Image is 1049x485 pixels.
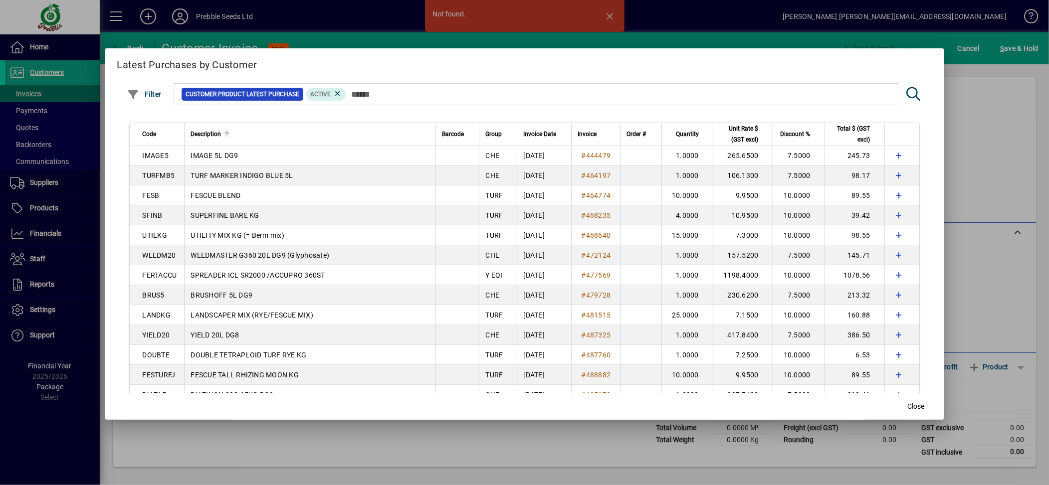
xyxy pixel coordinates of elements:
td: 10.9500 [713,205,773,225]
span: DOUBLE TETRAPLOID TURF RYE KG [191,351,306,359]
span: Customer Product Latest Purchase [186,89,299,99]
a: #444479 [578,150,614,161]
h2: Latest Purchases by Customer [105,48,944,77]
a: #495170 [578,389,614,400]
span: Close [908,401,925,412]
span: Active [310,91,331,98]
div: Order # [627,129,655,140]
td: 7.2500 [713,345,773,365]
td: [DATE] [517,305,571,325]
span: 444479 [586,152,611,160]
span: DIAZINON 20G 15KG DG9 [191,391,273,399]
span: FESB [142,191,159,199]
span: TURF [485,371,503,379]
span: TURF [485,311,503,319]
td: 98.17 [825,165,884,185]
td: 417.8400 [713,325,773,345]
span: YIELD 20L DG8 [191,331,239,339]
td: 1.0000 [661,345,713,365]
span: # [581,311,586,319]
button: Close [900,398,932,416]
span: TURF [485,191,503,199]
span: 464774 [586,191,611,199]
span: WEEDM20 [142,251,176,259]
span: Barcode [442,129,464,140]
td: 7.5000 [773,146,825,165]
span: # [581,251,586,259]
span: SPREADER ICL SR2000 /ACCUPRO 360ST [191,271,325,279]
td: 1.0000 [661,245,713,265]
span: Group [485,129,502,140]
td: 10.0000 [773,365,825,385]
span: Order # [627,129,646,140]
td: 106.1300 [713,165,773,185]
span: # [581,391,586,399]
span: # [581,231,586,239]
span: DIAZ15 [142,391,166,399]
span: SFINB [142,211,162,219]
td: 213.32 [825,285,884,305]
td: 7.1500 [713,305,773,325]
span: CHE [485,291,499,299]
td: [DATE] [517,185,571,205]
a: #481515 [578,310,614,321]
td: [DATE] [517,365,571,385]
mat-chip: Product Activation Status: Active [306,88,346,101]
span: 477569 [586,271,611,279]
div: Code [142,129,178,140]
span: TURF [485,211,503,219]
span: # [581,331,586,339]
td: 230.6200 [713,285,773,305]
td: 98.55 [825,225,884,245]
td: [DATE] [517,165,571,185]
span: BRUS5 [142,291,164,299]
td: 7.5000 [773,245,825,265]
td: [DATE] [517,205,571,225]
td: 265.6500 [713,146,773,165]
td: 7.5000 [773,385,825,405]
span: 487325 [586,331,611,339]
div: Invoice Date [523,129,565,140]
td: [DATE] [517,225,571,245]
span: 468640 [586,231,611,239]
td: [DATE] [517,325,571,345]
span: 468235 [586,211,611,219]
span: # [581,211,586,219]
span: # [581,171,586,179]
td: 337.7400 [713,385,773,405]
div: Description [191,129,429,140]
span: CHE [485,171,499,179]
a: #477569 [578,270,614,281]
span: CHE [485,251,499,259]
span: CHE [485,331,499,339]
td: 245.73 [825,146,884,165]
span: FESCUE BLEND [191,191,240,199]
span: Quantity [676,129,699,140]
span: 479728 [586,291,611,299]
td: [DATE] [517,345,571,365]
div: Group [485,129,511,140]
td: 1.0000 [661,265,713,285]
td: 10.0000 [661,365,713,385]
td: [DATE] [517,146,571,165]
span: WEEDMASTER G360 20L DG9 (Glyphosate) [191,251,329,259]
span: # [581,271,586,279]
span: Invoice Date [523,129,556,140]
td: 7.3000 [713,225,773,245]
td: 10.0000 [661,185,713,205]
td: 7.5000 [773,325,825,345]
td: 1078.56 [825,265,884,285]
div: Unit Rate $ (GST excl) [719,123,768,145]
span: SUPERFINE BARE KG [191,211,259,219]
div: Total $ (GST excl) [831,123,879,145]
span: 472124 [586,251,611,259]
td: 15.0000 [661,225,713,245]
td: 10.0000 [773,225,825,245]
td: 1.0000 [661,285,713,305]
td: 1.0000 [661,325,713,345]
td: 157.5200 [713,245,773,265]
td: [DATE] [517,285,571,305]
span: TURF MARKER INDIGO BLUE 5L [191,171,293,179]
td: 89.55 [825,365,884,385]
span: UTILKG [142,231,167,239]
